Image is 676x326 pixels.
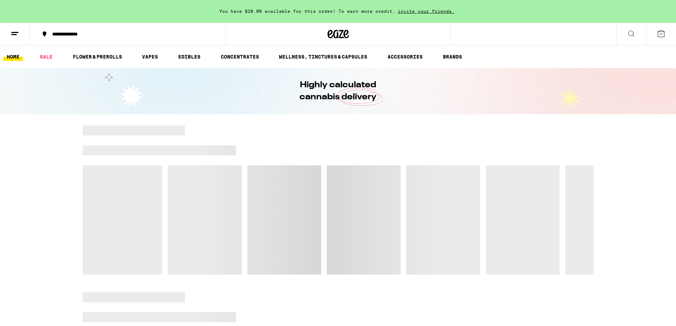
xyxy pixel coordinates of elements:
h1: Highly calculated cannabis delivery [280,79,397,103]
a: CONCENTRATES [217,53,263,61]
a: FLOWER & PREROLLS [69,53,126,61]
span: You have $20.00 available for this order! To earn more credit, [219,9,395,13]
a: ACCESSORIES [384,53,426,61]
a: HOME [3,53,23,61]
a: WELLNESS, TINCTURES & CAPSULES [275,53,371,61]
a: EDIBLES [175,53,204,61]
button: BRANDS [439,53,466,61]
span: invite your friends. [395,9,457,13]
a: SALE [36,53,56,61]
a: VAPES [138,53,161,61]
